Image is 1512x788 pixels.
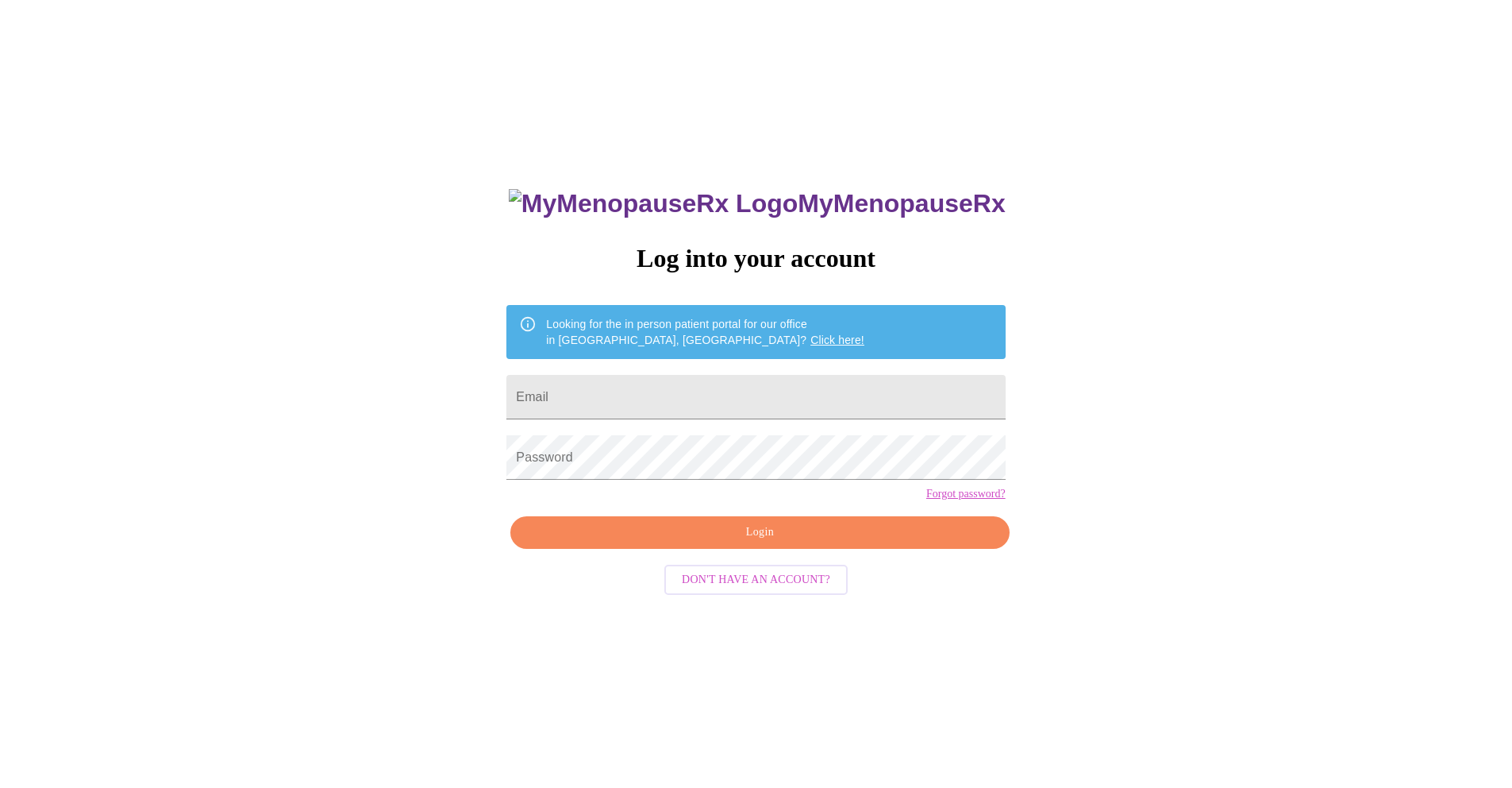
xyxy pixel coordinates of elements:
a: Don't have an account? [660,572,852,585]
button: Login [510,516,1009,549]
button: Don't have an account? [664,565,848,596]
img: MyMenopauseRx Logo [509,189,798,218]
span: Login [529,523,991,543]
div: Looking for the in person patient portal for our office in [GEOGRAPHIC_DATA], [GEOGRAPHIC_DATA]? [546,310,864,354]
span: Don't have an account? [682,570,830,590]
h3: MyMenopauseRx [509,189,1006,218]
a: Forgot password? [926,488,1006,500]
h3: Log into your account [506,244,1005,273]
a: Click here! [810,334,864,346]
